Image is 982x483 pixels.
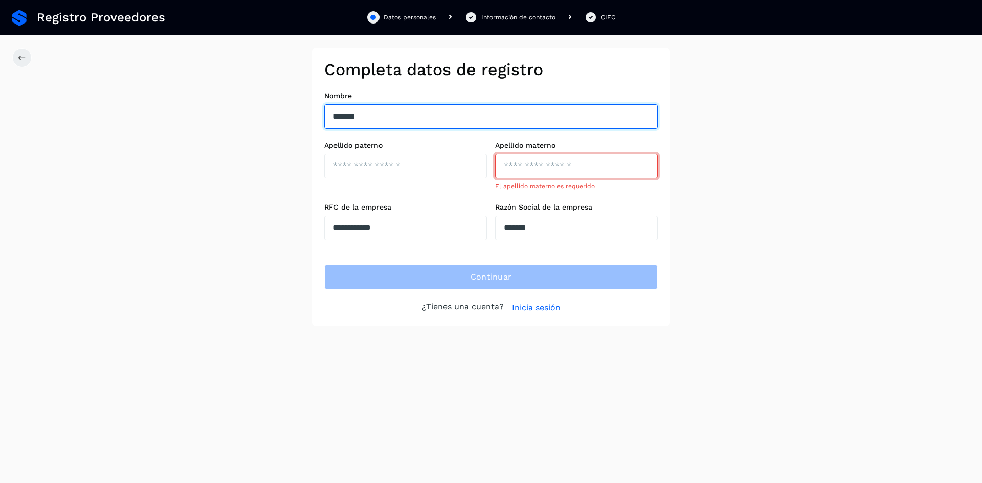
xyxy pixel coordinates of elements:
h2: Completa datos de registro [324,60,658,79]
button: Continuar [324,265,658,289]
span: Registro Proveedores [37,10,165,25]
span: El apellido materno es requerido [495,182,595,190]
label: Razón Social de la empresa [495,203,658,212]
label: Apellido materno [495,141,658,150]
label: RFC de la empresa [324,203,487,212]
div: Datos personales [384,13,436,22]
div: CIEC [601,13,615,22]
label: Nombre [324,91,658,100]
span: Continuar [471,271,512,283]
div: Información de contacto [481,13,555,22]
a: Inicia sesión [512,302,561,314]
p: ¿Tienes una cuenta? [422,302,504,314]
label: Apellido paterno [324,141,487,150]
